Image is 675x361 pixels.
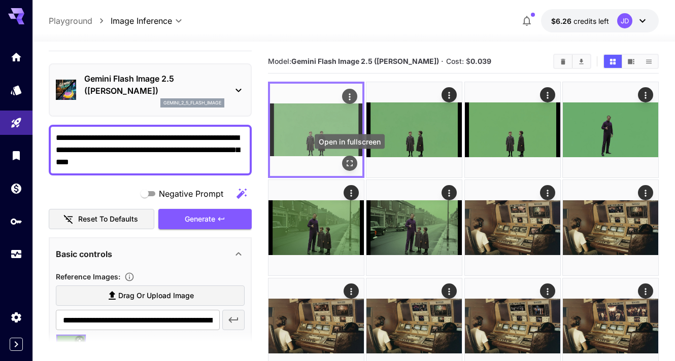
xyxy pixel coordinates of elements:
div: Actions [638,87,653,102]
button: Upload a reference image to guide the result. This is needed for Image-to-Image or Inpainting. Su... [120,272,139,282]
div: Actions [344,283,359,299]
div: Actions [540,185,555,200]
div: Models [10,84,22,96]
span: Cost: $ [446,57,491,65]
label: Drag or upload image [56,285,245,306]
span: Drag or upload image [118,290,194,302]
img: 2Q== [465,82,560,177]
div: Wallet [10,182,22,195]
span: Generate [185,213,215,226]
div: API Keys [10,215,22,228]
button: Show media in video view [622,55,640,68]
div: Usage [10,248,22,261]
img: 9k= [366,82,462,177]
div: Show media in grid viewShow media in video viewShow media in list view [603,54,659,69]
span: Image Inference [111,15,172,27]
a: Playground [49,15,92,27]
img: Z [270,84,362,176]
img: 9k= [268,180,364,275]
img: Z [465,180,560,275]
nav: breadcrumb [49,15,111,27]
p: Basic controls [56,248,112,260]
div: JD [617,13,632,28]
span: Reference Images : [56,272,120,281]
span: Model: [268,57,439,65]
button: Generate [158,209,252,230]
div: Open in fullscreen [342,156,357,171]
div: Gemini Flash Image 2.5 ([PERSON_NAME])gemini_2_5_flash_image [56,68,245,112]
button: Download All [572,55,590,68]
p: Gemini Flash Image 2.5 ([PERSON_NAME]) [84,73,224,97]
b: Gemini Flash Image 2.5 ([PERSON_NAME]) [291,57,439,65]
img: 2Q== [563,82,658,177]
div: Actions [638,185,653,200]
div: Actions [442,283,457,299]
div: Clear AllDownload All [553,54,591,69]
div: Actions [442,87,457,102]
div: Basic controls [56,242,245,266]
div: Actions [342,89,357,104]
button: Show media in list view [640,55,658,68]
div: Home [10,51,22,63]
div: Actions [638,283,653,299]
div: Actions [344,185,359,200]
img: 9k= [366,180,462,275]
p: gemini_2_5_flash_image [163,99,221,106]
div: Playground [10,117,22,129]
button: Show media in grid view [604,55,622,68]
b: 0.039 [470,57,491,65]
div: Actions [442,185,457,200]
div: Actions [540,87,555,102]
div: Open in fullscreen [315,134,385,149]
button: $6.26116JD [541,9,659,32]
span: credits left [573,17,609,25]
img: Z [563,180,658,275]
span: Negative Prompt [159,188,223,200]
div: Actions [540,283,555,299]
button: Reset to defaults [49,209,154,230]
button: Expand sidebar [10,338,23,351]
p: · [441,55,444,67]
button: Clear All [554,55,572,68]
div: Library [10,149,22,162]
div: Settings [10,311,22,323]
span: $6.26 [551,17,573,25]
div: $6.26116 [551,16,609,26]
